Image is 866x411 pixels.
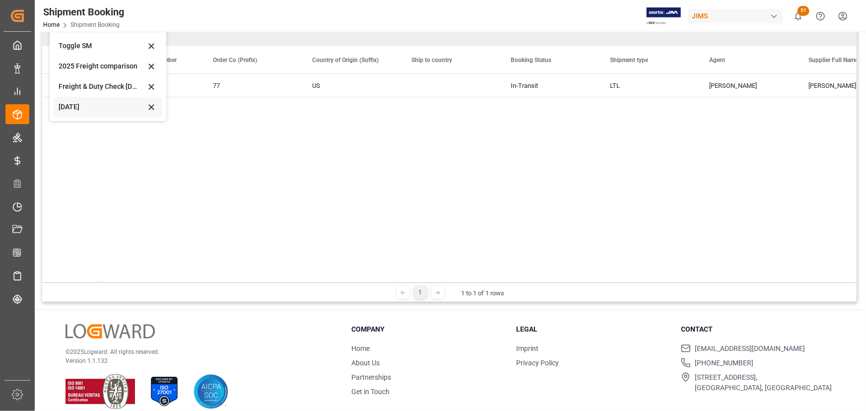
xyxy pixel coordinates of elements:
[43,21,60,28] a: Home
[213,74,288,97] div: 77
[351,359,380,367] a: About Us
[312,57,379,64] span: Country of Origin (Suffix)
[709,74,785,97] div: [PERSON_NAME]
[516,359,559,367] a: Privacy Policy
[695,372,832,393] span: [STREET_ADDRESS], [GEOGRAPHIC_DATA], [GEOGRAPHIC_DATA]
[59,61,145,71] div: 2025 Freight comparison
[42,74,102,97] div: Press SPACE to select this row.
[511,57,551,64] span: Booking Status
[312,74,388,97] div: US
[647,7,681,25] img: Exertis%20JAM%20-%20Email%20Logo.jpg_1722504956.jpg
[213,57,257,64] span: Order Co (Prefix)
[59,81,145,92] div: Freight & Duty Check [DATE]
[798,6,809,16] span: 51
[351,388,390,396] a: Get in Touch
[351,373,391,381] a: Partnerships
[194,374,228,409] img: AICPA SOC
[610,57,648,64] span: Shipment type
[511,74,586,97] div: In-Transit
[351,344,370,352] a: Home
[681,324,833,335] h3: Contact
[688,9,783,23] div: JIMS
[66,356,327,365] p: Version 1.1.132
[411,57,452,64] span: Ship to country
[351,324,504,335] h3: Company
[43,4,124,19] div: Shipment Booking
[147,374,182,409] img: ISO 27001 Certification
[695,343,805,354] span: [EMAIL_ADDRESS][DOMAIN_NAME]
[66,324,155,339] img: Logward Logo
[516,344,538,352] a: Imprint
[610,74,685,97] div: LTL
[66,374,135,409] img: ISO 9001 & ISO 14001 Certification
[462,288,505,298] div: 1 to 1 of 1 rows
[787,5,809,27] button: show 51 new notifications
[809,5,832,27] button: Help Center
[66,347,327,356] p: © 2025 Logward. All rights reserved.
[59,41,145,51] div: Toggle SM
[59,102,145,112] div: [DATE]
[709,57,725,64] span: Agent
[695,358,753,368] span: [PHONE_NUMBER]
[516,324,668,335] h3: Legal
[808,57,858,64] span: Supplier Full Name
[688,6,787,25] button: JIMS
[414,286,427,299] div: 1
